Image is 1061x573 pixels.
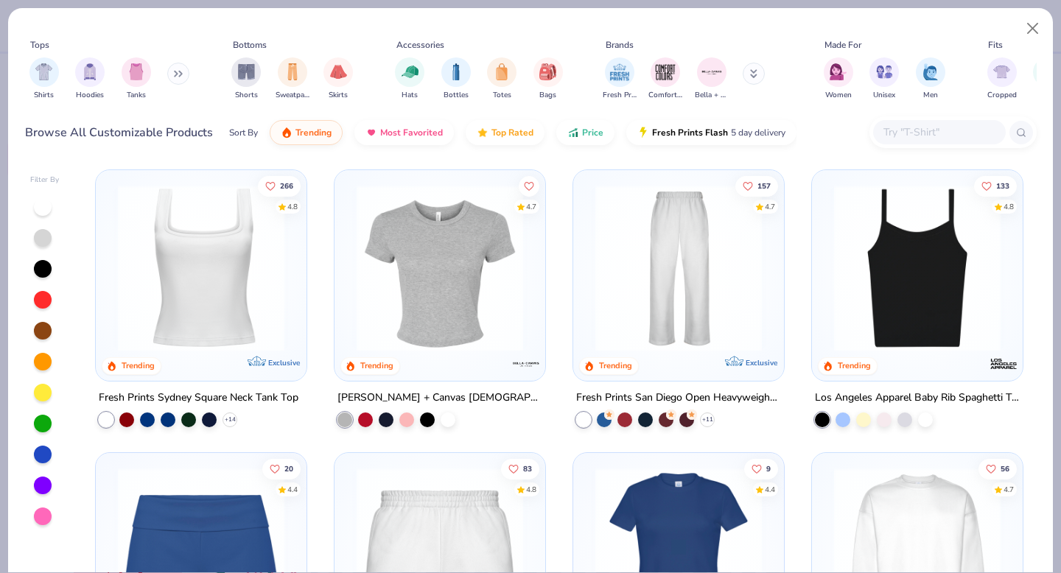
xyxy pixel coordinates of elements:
button: filter button [323,57,353,101]
div: filter for Hats [395,57,424,101]
span: Top Rated [491,127,533,138]
div: 4.4 [288,485,298,496]
button: filter button [122,57,151,101]
button: Like [744,459,778,479]
button: Top Rated [466,120,544,145]
span: 9 [766,465,771,473]
button: Trending [270,120,343,145]
img: Unisex Image [876,63,893,80]
div: filter for Bags [533,57,563,101]
div: Made For [824,38,861,52]
div: filter for Hoodies [75,57,105,101]
div: 4.8 [526,485,536,496]
button: Like [259,175,301,196]
button: filter button [916,57,945,101]
span: Price [582,127,603,138]
button: filter button [824,57,853,101]
span: Shirts [34,90,54,101]
div: filter for Skirts [323,57,353,101]
div: 4.8 [288,201,298,212]
img: Tanks Image [128,63,144,80]
button: filter button [487,57,517,101]
button: Close [1019,15,1047,43]
div: Tops [30,38,49,52]
button: filter button [695,57,729,101]
span: 56 [1001,465,1009,473]
div: Filter By [30,175,60,186]
img: TopRated.gif [477,127,489,138]
div: filter for Shirts [29,57,59,101]
img: cab69ba6-afd8-400d-8e2e-70f011a551d3 [768,184,950,351]
img: Shirts Image [35,63,52,80]
button: filter button [603,57,637,101]
div: Los Angeles Apparel Baby Rib Spaghetti Tank [815,388,1020,407]
img: flash.gif [637,127,649,138]
button: filter button [648,57,682,101]
img: most_fav.gif [365,127,377,138]
img: Comfort Colors Image [654,61,676,83]
div: filter for Women [824,57,853,101]
div: filter for Tanks [122,57,151,101]
img: 28425ec1-0436-412d-a053-7d6557a5cd09 [530,184,712,351]
div: filter for Sweatpants [276,57,309,101]
div: Accessories [396,38,444,52]
div: [PERSON_NAME] + Canvas [DEMOGRAPHIC_DATA]' Micro Ribbed Baby Tee [337,388,542,407]
img: 94a2aa95-cd2b-4983-969b-ecd512716e9a [111,184,292,351]
button: Fresh Prints Flash5 day delivery [626,120,796,145]
img: Los Angeles Apparel logo [988,348,1018,378]
button: Most Favorited [354,120,454,145]
div: Fresh Prints Sydney Square Neck Tank Top [99,388,298,407]
button: filter button [533,57,563,101]
span: Tanks [127,90,146,101]
div: 4.7 [1004,485,1014,496]
span: Sweatpants [276,90,309,101]
div: filter for Totes [487,57,517,101]
span: + 14 [225,415,236,423]
span: Exclusive [268,357,300,367]
span: Comfort Colors [648,90,682,101]
button: filter button [441,57,471,101]
img: Totes Image [494,63,510,80]
img: Bottles Image [448,63,464,80]
button: filter button [987,57,1017,101]
span: 83 [523,465,532,473]
span: 266 [281,182,294,189]
div: Bottoms [233,38,267,52]
button: Price [556,120,614,145]
button: Like [263,459,301,479]
div: Fresh Prints San Diego Open Heavyweight Sweatpants [576,388,781,407]
span: Men [923,90,938,101]
span: Hoodies [76,90,104,101]
div: 4.7 [765,201,775,212]
span: Most Favorited [380,127,443,138]
span: Women [825,90,852,101]
div: Sort By [229,126,258,139]
div: filter for Shorts [231,57,261,101]
div: filter for Men [916,57,945,101]
span: 157 [757,182,771,189]
span: Bella + Canvas [695,90,729,101]
button: filter button [395,57,424,101]
span: Bottles [444,90,469,101]
div: filter for Comfort Colors [648,57,682,101]
input: Try "T-Shirt" [882,124,995,141]
img: Fresh Prints Image [609,61,631,83]
span: 5 day delivery [731,124,785,141]
div: filter for Fresh Prints [603,57,637,101]
div: Brands [606,38,634,52]
img: Shorts Image [238,63,255,80]
span: Fresh Prints [603,90,637,101]
button: Like [978,459,1017,479]
button: Like [519,175,539,196]
button: filter button [75,57,105,101]
img: Bags Image [539,63,556,80]
img: Bella + Canvas logo [511,348,541,378]
button: filter button [276,57,309,101]
button: Like [501,459,539,479]
span: Trending [295,127,332,138]
button: filter button [231,57,261,101]
img: aa15adeb-cc10-480b-b531-6e6e449d5067 [349,184,530,351]
img: Skirts Image [330,63,347,80]
span: Shorts [235,90,258,101]
span: Totes [493,90,511,101]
